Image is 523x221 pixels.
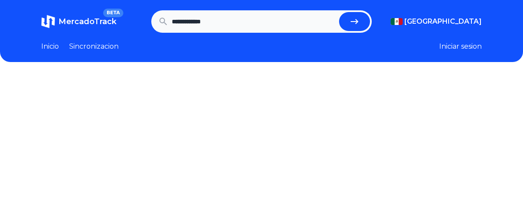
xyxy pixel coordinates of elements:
a: MercadoTrackBETA [41,15,116,28]
span: BETA [103,9,123,17]
button: Iniciar sesion [439,41,482,52]
span: [GEOGRAPHIC_DATA] [404,16,482,27]
a: Sincronizacion [69,41,119,52]
span: MercadoTrack [58,17,116,26]
a: Inicio [41,41,59,52]
img: Mexico [391,18,403,25]
button: [GEOGRAPHIC_DATA] [391,16,482,27]
img: MercadoTrack [41,15,55,28]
